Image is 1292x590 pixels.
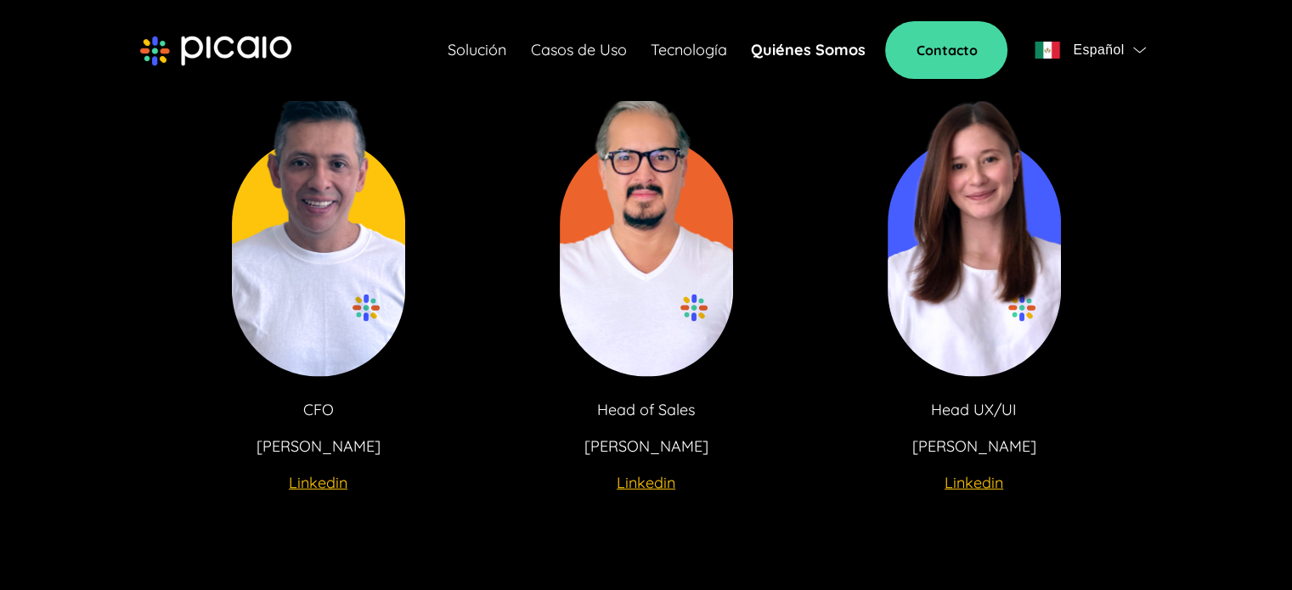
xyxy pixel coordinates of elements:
img: image [232,79,405,377]
img: flag [1035,42,1060,59]
img: image [560,79,733,377]
img: flag [1133,47,1146,53]
p: [PERSON_NAME] [257,435,381,458]
u: Linkedin [289,473,347,492]
a: Contacto [885,21,1007,79]
u: Linkedin [945,473,1003,492]
p: Head of Sales [597,398,695,422]
button: flagEspañolflag [1028,33,1152,67]
a: Linkedin [617,471,675,495]
p: [PERSON_NAME] [584,435,708,458]
a: Casos de Uso [530,38,626,62]
img: picaio-logo [140,36,291,66]
img: image [888,79,1061,377]
u: Linkedin [617,473,675,492]
span: Español [1073,38,1124,62]
a: Linkedin [289,471,347,495]
p: [PERSON_NAME] [912,435,1036,458]
a: Tecnología [650,38,726,62]
a: Quiénes Somos [750,38,865,62]
a: Solución [448,38,506,62]
p: CFO [303,398,334,422]
a: Linkedin [945,471,1003,495]
p: Head UX/UI [931,398,1017,422]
